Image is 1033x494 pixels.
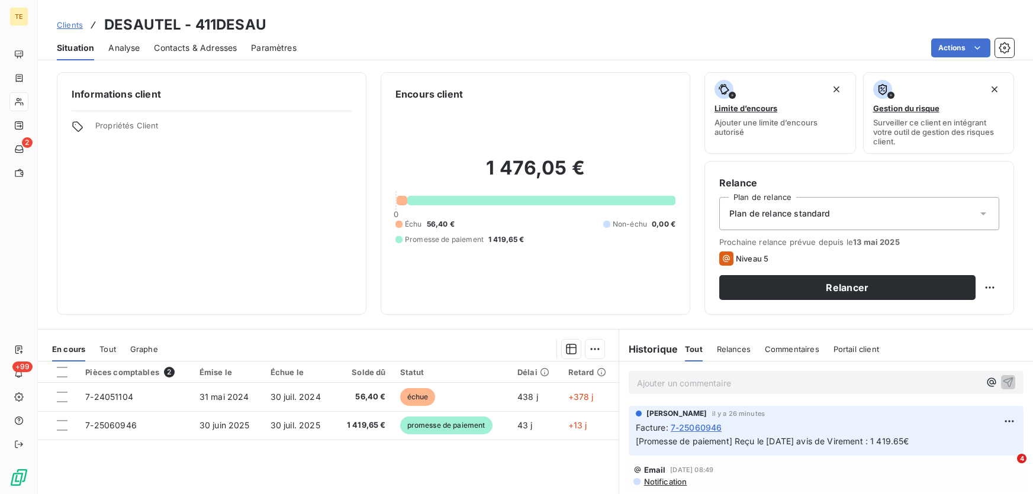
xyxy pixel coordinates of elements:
span: +13 j [568,420,587,430]
h6: Historique [619,342,678,356]
span: 43 j [517,420,533,430]
span: Paramètres [251,42,297,54]
span: il y a 26 minutes [712,410,765,417]
h2: 1 476,05 € [395,156,675,192]
a: 2 [9,140,28,159]
span: échue [400,388,436,406]
span: 4 [1017,454,1026,463]
span: Limite d’encours [715,104,777,113]
span: 30 juil. 2025 [271,420,320,430]
span: 438 j [517,392,538,402]
span: [PERSON_NAME] [646,408,707,419]
span: Notification [643,477,687,486]
span: Clients [57,20,83,30]
span: Commentaires [765,344,819,354]
span: 7-24051104 [85,392,133,402]
span: 1 419,65 € [342,419,386,431]
span: Portail client [834,344,879,354]
span: 7-25060946 [671,421,722,434]
span: Tout [99,344,116,354]
img: Logo LeanPay [9,468,28,487]
div: Pièces comptables [85,367,185,377]
span: 0 [394,209,398,219]
h6: Encours client [395,87,463,101]
span: Situation [57,42,94,54]
div: Statut [400,367,503,377]
span: Prochaine relance prévue depuis le [719,237,999,247]
span: Graphe [130,344,158,354]
span: Surveiller ce client en intégrant votre outil de gestion des risques client. [873,118,1005,146]
div: Échue le [271,367,327,377]
h6: Informations client [72,87,352,101]
span: Promesse de paiement [405,234,484,245]
span: 56,40 € [427,219,455,230]
button: Relancer [719,275,976,300]
span: Relances [717,344,751,354]
span: Analyse [108,42,140,54]
span: Email [644,465,666,474]
span: [Promesse de paiement] Reçu le [DATE] avis de Virement : 1 419.65€ [636,436,909,446]
div: Émise le [199,367,256,377]
span: +378 j [568,392,594,402]
span: 30 juil. 2024 [271,392,321,402]
span: 2 [164,367,175,377]
span: 1 419,65 € [488,234,524,245]
h6: Relance [719,176,999,190]
button: Gestion du risqueSurveiller ce client en intégrant votre outil de gestion des risques client. [863,72,1015,154]
span: Ajouter une limite d’encours autorisé [715,118,846,137]
h3: DESAUTEL - 411DESAU [104,14,266,35]
span: Propriétés Client [95,121,352,137]
span: Niveau 5 [736,254,768,263]
span: Échu [405,219,422,230]
span: 7-25060946 [85,420,137,430]
span: Tout [685,344,703,354]
span: Gestion du risque [873,104,939,113]
span: Plan de relance standard [729,208,831,219]
span: 2 [22,137,33,148]
span: [DATE] 08:49 [670,466,713,473]
div: Solde dû [342,367,386,377]
span: En cours [52,344,85,354]
div: Retard [568,367,612,377]
span: 31 mai 2024 [199,392,249,402]
span: 13 mai 2025 [853,237,900,247]
span: 56,40 € [342,391,386,403]
span: promesse de paiement [400,416,493,434]
div: TE [9,7,28,26]
button: Limite d’encoursAjouter une limite d’encours autorisé [704,72,856,154]
span: Contacts & Adresses [154,42,237,54]
span: +99 [12,361,33,372]
span: 0,00 € [652,219,675,230]
div: Délai [517,367,554,377]
button: Actions [931,38,990,57]
a: Clients [57,19,83,31]
span: 30 juin 2025 [199,420,250,430]
span: Facture : [636,421,668,434]
iframe: Intercom live chat [993,454,1021,482]
span: Non-échu [613,219,647,230]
